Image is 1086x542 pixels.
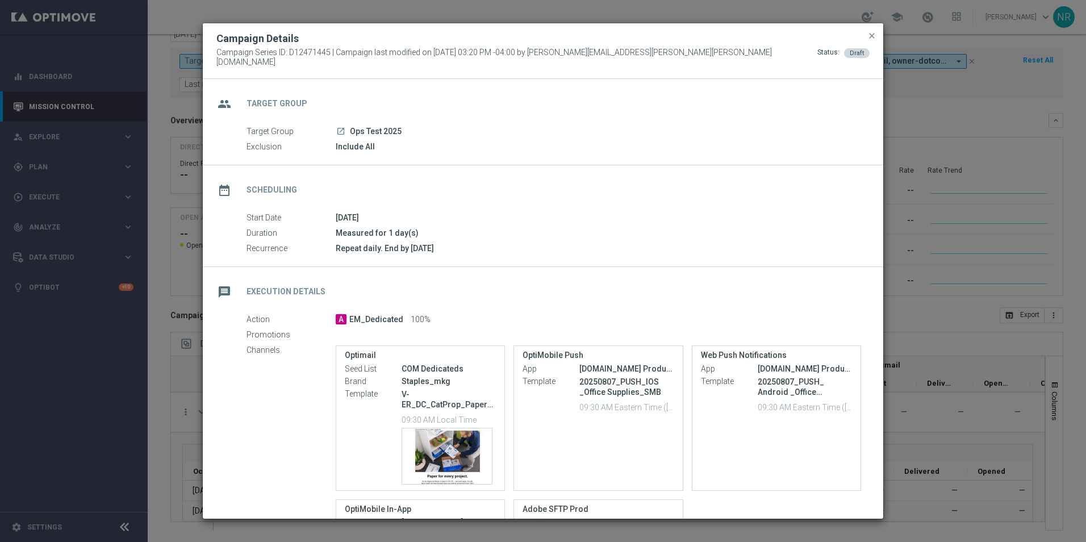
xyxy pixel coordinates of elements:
label: Adobe SFTP Prod [523,505,674,514]
h2: Campaign Details [216,32,299,45]
span: Ops Test 2025 [350,127,402,137]
p: 09:30 AM Eastern Time ([US_STATE]) (UTC -04:00) [758,401,852,412]
label: Get list via [523,518,579,528]
label: Brand [345,377,402,387]
div: [DOMAIN_NAME] Production [758,363,852,374]
label: Exclusion [247,142,336,152]
span: Campaign Series ID: D12471445 | Campaign last modified on [DATE] 03:20 PM -04:00 by [PERSON_NAME]... [216,48,817,67]
p: 09:30 AM Local Time [402,414,496,425]
label: OptiMobile In-App [345,505,496,514]
label: Recurrence [247,244,336,254]
span: A [336,314,346,324]
p: V-ER_DC_CatProp_Paper_Red [402,389,496,410]
i: group [214,94,235,114]
div: [DOMAIN_NAME] Production [579,363,674,374]
div: Status: [817,48,839,67]
label: Optimail [345,351,496,360]
div: Optimove API [579,516,674,528]
a: launch [336,127,346,137]
div: Include All [336,141,861,152]
span: Draft [850,49,864,57]
label: Target Group [247,127,336,137]
colored-tag: Draft [844,48,870,57]
div: Staples_mkg [402,376,496,387]
label: App [701,364,758,374]
label: OptiMobile Push [523,351,674,360]
h2: Target Group [247,98,307,109]
label: App [523,364,579,374]
label: Seed List [345,364,402,374]
label: App [345,518,402,528]
p: 09:30 AM Eastern Time ([US_STATE]) (UTC -04:00) [579,401,674,412]
label: Channels [247,345,336,356]
h2: Execution Details [247,286,325,297]
i: message [214,282,235,302]
h2: Scheduling [247,185,297,195]
label: Promotions [247,330,336,340]
i: date_range [214,180,235,201]
div: COM Dedicateds [402,363,496,374]
p: 20250807_PUSH_IOS _Office Supplies_SMB [579,377,674,397]
p: 20250807_PUSH_ Android _Office Supplies_SMB [758,377,852,397]
div: Repeat daily. End by [DATE] [336,243,861,254]
label: Template [701,377,758,387]
div: Measured for 1 day(s) [336,227,861,239]
label: Start Date [247,213,336,223]
label: Template [345,389,402,399]
i: launch [336,127,345,136]
div: [DATE] [336,212,861,223]
span: close [867,31,876,40]
div: [DOMAIN_NAME] Production [402,516,496,528]
label: Web Push Notifications [701,351,852,360]
label: Template [523,377,579,387]
span: 100% [411,315,431,325]
label: Action [247,315,336,325]
span: EM_Dedicated [349,315,403,325]
label: Duration [247,228,336,239]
